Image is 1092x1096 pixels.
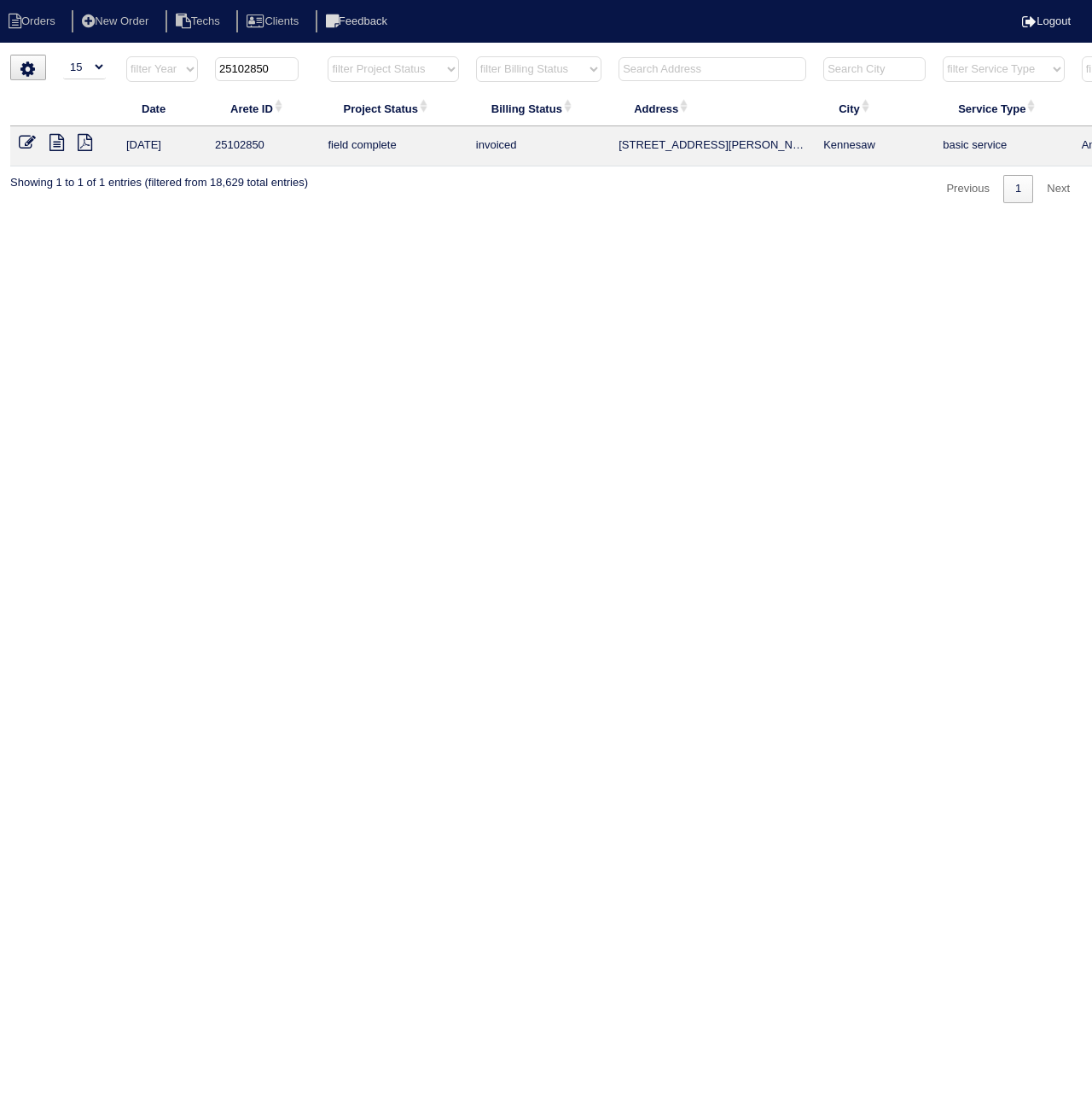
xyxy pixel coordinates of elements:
td: invoiced [468,126,610,166]
li: Feedback [316,10,401,33]
td: [DATE] [118,126,206,166]
input: Search Address [619,57,806,81]
th: Billing Status: activate to sort column ascending [468,90,610,126]
td: basic service [934,126,1072,166]
a: Techs [166,15,234,27]
th: City: activate to sort column ascending [815,90,934,126]
td: 25102850 [206,126,319,166]
td: Kennesaw [815,126,934,166]
a: New Order [72,15,162,27]
th: Service Type: activate to sort column ascending [934,90,1072,126]
a: Logout [1022,15,1071,27]
th: Project Status: activate to sort column ascending [319,90,467,126]
li: New Order [72,10,162,33]
a: Clients [236,15,312,27]
th: Date [118,90,206,126]
td: field complete [319,126,467,166]
li: Techs [166,10,234,33]
li: Clients [236,10,312,33]
a: 1 [1003,175,1033,203]
th: Address: activate to sort column ascending [610,90,815,126]
a: Next [1035,175,1082,203]
th: Arete ID: activate to sort column ascending [206,90,319,126]
a: Previous [934,175,1002,203]
td: [STREET_ADDRESS][PERSON_NAME] [610,126,815,166]
div: Showing 1 to 1 of 1 entries (filtered from 18,629 total entries) [10,166,308,190]
input: Search ID [215,57,299,81]
input: Search City [823,57,926,81]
